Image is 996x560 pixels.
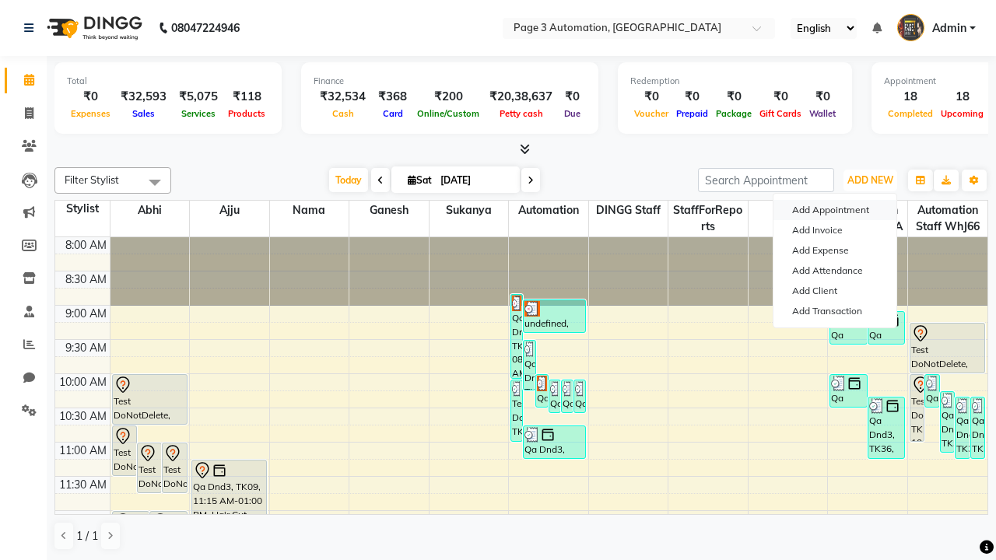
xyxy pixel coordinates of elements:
[830,375,867,407] div: Qa Dnd3, TK26, 10:00 AM-10:30 AM, Hair cut Below 12 years (Boy)
[773,220,896,240] a: Add Invoice
[177,108,219,119] span: Services
[884,88,937,106] div: 18
[190,201,269,220] span: Ajju
[67,88,114,106] div: ₹0
[672,108,712,119] span: Prepaid
[884,108,937,119] span: Completed
[62,271,110,288] div: 8:30 AM
[55,201,110,217] div: Stylist
[773,200,896,220] button: Add Appointment
[908,201,987,236] span: Automation Staff WhJ66
[847,174,893,186] span: ADD NEW
[756,88,805,106] div: ₹0
[413,108,483,119] span: Online/Custom
[971,397,985,458] div: Qa Dnd3, TK35, 10:20 AM-11:15 AM, Special Hair Wash- Men
[56,477,110,493] div: 11:30 AM
[562,380,573,412] div: Qa Dnd3, TK29, 10:05 AM-10:35 AM, Hair cut Below 12 years (Boy)
[773,240,896,261] a: Add Expense
[114,88,173,106] div: ₹32,593
[65,173,119,186] span: Filter Stylist
[56,374,110,390] div: 10:00 AM
[630,88,672,106] div: ₹0
[413,88,483,106] div: ₹200
[436,169,514,192] input: 2025-10-04
[937,108,987,119] span: Upcoming
[329,168,368,192] span: Today
[868,397,905,458] div: Qa Dnd3, TK36, 10:20 AM-11:15 AM, Special Hair Wash- Men
[932,20,966,37] span: Admin
[224,108,269,119] span: Products
[67,108,114,119] span: Expenses
[56,408,110,425] div: 10:30 AM
[897,14,924,41] img: Admin
[379,108,407,119] span: Card
[773,301,896,321] a: Add Transaction
[589,201,668,220] span: DINGG Staff
[483,88,559,106] div: ₹20,38,637
[110,201,190,220] span: Abhi
[805,88,840,106] div: ₹0
[404,174,436,186] span: Sat
[559,88,586,106] div: ₹0
[314,88,372,106] div: ₹32,534
[171,6,240,50] b: 08047224946
[67,75,269,88] div: Total
[40,6,146,50] img: logo
[630,108,672,119] span: Voucher
[349,201,429,220] span: Ganesh
[56,443,110,459] div: 11:00 AM
[430,201,509,220] span: Sukanya
[270,201,349,220] span: Nama
[956,397,970,458] div: Qa Dnd3, TK34, 10:20 AM-11:15 AM, Special Hair Wash- Men
[524,341,535,390] div: Qa Dnd3, TK24, 09:30 AM-10:15 AM, Hair Cut-Men
[224,88,269,106] div: ₹118
[668,201,748,236] span: StaffForReports
[113,375,187,424] div: Test DoNotDelete, TK11, 10:00 AM-10:45 AM, Hair Cut-Men
[672,88,712,106] div: ₹0
[712,108,756,119] span: Package
[62,340,110,356] div: 9:30 AM
[511,295,522,378] div: Qa Dnd3, TK21, 08:50 AM-10:05 AM, Hair Cut By Expert-Men,Hair Cut-Men
[805,108,840,119] span: Wallet
[773,281,896,301] a: Add Client
[910,324,985,373] div: Test DoNotDelete, TK19, 09:15 AM-10:00 AM, Hair Cut-Men
[536,375,547,407] div: Qa Dnd3, TK27, 10:00 AM-10:30 AM, Hair cut Below 12 years (Boy)
[524,300,585,332] div: undefined, TK20, 08:55 AM-09:25 AM, Hair cut Below 12 years (Boy)
[328,108,358,119] span: Cash
[372,88,413,106] div: ₹368
[314,75,586,88] div: Finance
[941,392,955,452] div: Qa Dnd3, TK33, 10:15 AM-11:10 AM, Special Hair Wash- Men
[756,108,805,119] span: Gift Cards
[496,108,547,119] span: Petty cash
[113,426,136,475] div: Test DoNotDelete, TK13, 10:45 AM-11:30 AM, Hair Cut-Men
[698,168,834,192] input: Search Appointment
[574,380,585,412] div: Qa Dnd3, TK30, 10:05 AM-10:35 AM, Hair cut Below 12 years (Boy)
[138,443,161,492] div: Test DoNotDelete, TK12, 11:00 AM-11:45 AM, Hair Cut-Men
[773,261,896,281] a: Add Attendance
[62,237,110,254] div: 8:00 AM
[630,75,840,88] div: Redemption
[560,108,584,119] span: Due
[843,170,897,191] button: ADD NEW
[511,380,522,441] div: Test DoNotDelete, TK32, 10:05 AM-11:00 AM, Special Hair Wash- Men
[57,511,110,527] div: 12:00 PM
[173,88,224,106] div: ₹5,075
[128,108,159,119] span: Sales
[549,380,560,412] div: Qa Dnd3, TK28, 10:05 AM-10:35 AM, Hair cut Below 12 years (Boy)
[937,88,987,106] div: 18
[749,201,828,220] span: Priya
[62,306,110,322] div: 9:00 AM
[163,443,186,492] div: Test DoNotDelete, TK17, 11:00 AM-11:45 AM, Hair Cut-Men
[509,201,588,220] span: Automation
[76,528,98,544] span: 1 / 1
[712,88,756,106] div: ₹0
[524,426,585,458] div: Qa Dnd3, TK37, 10:45 AM-11:15 AM, Hair cut Below 12 years (Boy)
[910,375,924,441] div: Test DoNotDelete, TK19, 10:00 AM-11:00 AM, Hair Cut-Women
[925,375,939,407] div: Qa Dnd3, TK25, 10:00 AM-10:30 AM, Hair cut Below 12 years (Boy)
